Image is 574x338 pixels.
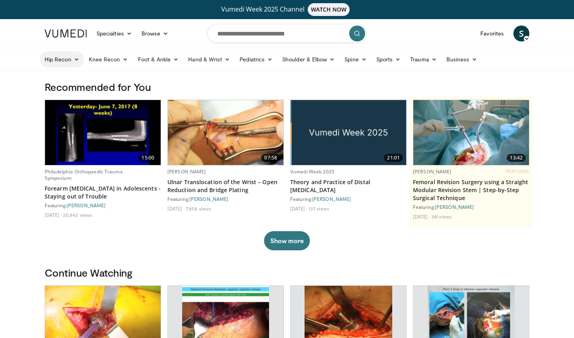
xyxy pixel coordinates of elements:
[45,266,529,279] h3: Continue Watching
[46,3,528,16] a: Vumedi Week 2025 ChannelWATCH NOW
[138,154,157,162] span: 15:00
[442,51,482,67] a: Business
[167,205,185,212] li: [DATE]
[45,212,62,218] li: [DATE]
[45,100,161,165] a: 15:00
[506,169,529,174] span: FEATURED
[435,204,474,210] a: [PERSON_NAME]
[291,100,406,165] a: 21:01
[167,178,284,194] a: Ulnar Translocation of the Wrist – Open Reduction and Bridge Plating
[45,185,161,200] a: Forearm [MEDICAL_DATA] in Adolescents - Staying out of Trouble
[413,213,430,220] li: [DATE]
[507,154,526,162] span: 13:42
[309,205,329,212] li: 137 views
[413,100,529,165] a: 13:42
[261,154,280,162] span: 07:58
[264,231,310,250] button: Show more
[384,154,403,162] span: 21:01
[67,202,106,208] a: [PERSON_NAME]
[431,213,452,220] li: 361 views
[45,202,161,208] div: Featuring:
[45,100,161,165] img: 25619031-145e-4c60-a054-82f5ddb5a1ab.620x360_q85_upscale.jpg
[92,26,137,41] a: Specialties
[413,178,529,202] a: Femoral Revision Surgery using a Straight Modular Revision Stem | Step-by-Step Surgical Technique
[372,51,406,67] a: Sports
[168,100,283,165] a: 07:58
[207,24,367,43] input: Search topics, interventions
[340,51,371,67] a: Spine
[290,205,307,212] li: [DATE]
[40,51,84,67] a: Hip Recon
[277,51,340,67] a: Shoulder & Elbow
[45,168,123,181] a: Philadelphia Orthopaedic Trauma Symposium
[476,26,509,41] a: Favorites
[167,168,206,175] a: [PERSON_NAME]
[63,212,92,218] li: 20,842 views
[45,29,87,37] img: VuMedi Logo
[413,204,529,210] div: Featuring:
[291,100,406,165] img: 00376a2a-df33-4357-8f72-5b9cd9908985.jpg.620x360_q85_upscale.jpg
[235,51,277,67] a: Pediatrics
[290,196,407,202] div: Featuring:
[84,51,133,67] a: Knee Recon
[413,168,452,175] a: [PERSON_NAME]
[167,196,284,202] div: Featuring:
[168,100,283,165] img: 80c898ec-831a-42b7-be05-3ed5b3dfa407.620x360_q85_upscale.jpg
[312,196,351,202] a: [PERSON_NAME]
[137,26,173,41] a: Browse
[290,178,407,194] a: Theory and Practice of Distal [MEDICAL_DATA]
[186,205,211,212] li: 7,858 views
[45,81,529,93] h3: Recommended for You
[290,168,334,175] a: Vumedi Week 2025
[513,26,529,41] a: S
[308,3,350,16] span: WATCH NOW
[405,51,442,67] a: Trauma
[189,196,228,202] a: [PERSON_NAME]
[413,100,529,165] img: 4275ad52-8fa6-4779-9598-00e5d5b95857.620x360_q85_upscale.jpg
[133,51,184,67] a: Foot & Ankle
[183,51,235,67] a: Hand & Wrist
